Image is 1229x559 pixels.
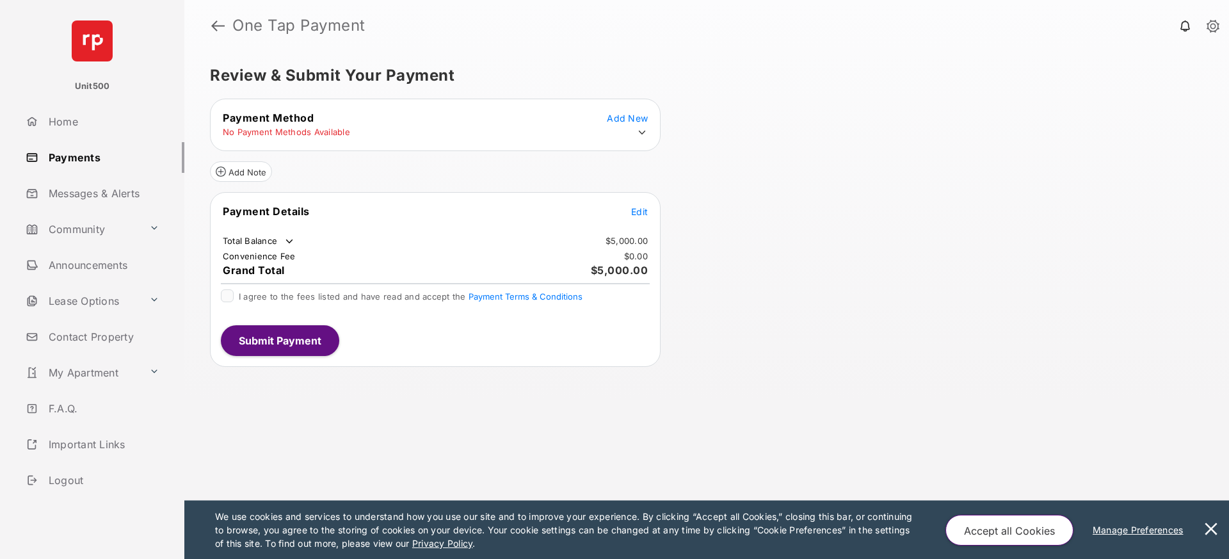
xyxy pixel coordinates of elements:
td: Total Balance [222,235,296,248]
span: Payment Method [223,111,314,124]
a: Contact Property [20,321,184,352]
a: Messages & Alerts [20,178,184,209]
p: We use cookies and services to understand how you use our site and to improve your experience. By... [215,510,919,550]
a: Logout [20,465,184,496]
a: Community [20,214,144,245]
td: Convenience Fee [222,250,296,262]
span: Add New [607,113,648,124]
a: Lease Options [20,286,144,316]
a: Important Links [20,429,165,460]
p: Unit500 [75,80,110,93]
h5: Review & Submit Your Payment [210,68,1193,83]
a: Home [20,106,184,137]
img: svg+xml;base64,PHN2ZyB4bWxucz0iaHR0cDovL3d3dy53My5vcmcvMjAwMC9zdmciIHdpZHRoPSI2NCIgaGVpZ2h0PSI2NC... [72,20,113,61]
a: F.A.Q. [20,393,184,424]
span: Grand Total [223,264,285,277]
a: My Apartment [20,357,144,388]
u: Privacy Policy [412,538,472,549]
a: Payments [20,142,184,173]
button: Accept all Cookies [945,515,1073,546]
span: Payment Details [223,205,310,218]
button: Edit [631,205,648,218]
a: Announcements [20,250,184,280]
button: I agree to the fees listed and have read and accept the [469,291,582,302]
td: $5,000.00 [605,235,648,247]
strong: One Tap Payment [232,18,365,33]
u: Manage Preferences [1093,524,1189,535]
span: I agree to the fees listed and have read and accept the [239,291,582,302]
td: No Payment Methods Available [222,126,351,138]
button: Submit Payment [221,325,339,356]
button: Add Note [210,161,272,182]
td: $0.00 [623,250,648,262]
span: $5,000.00 [591,264,648,277]
button: Add New [607,111,648,124]
span: Edit [631,206,648,217]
